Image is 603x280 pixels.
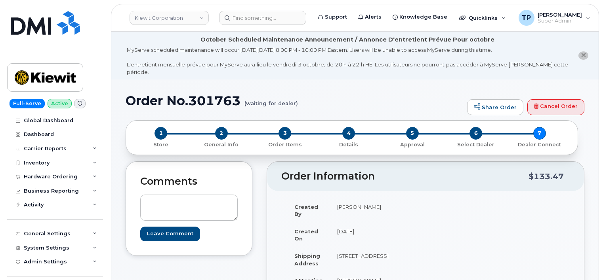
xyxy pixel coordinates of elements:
h1: Order No.301763 [126,94,463,108]
h2: Comments [140,176,238,187]
span: 1 [155,127,167,140]
p: Order Items [256,141,314,148]
h2: Order Information [281,171,529,182]
a: Cancel Order [527,99,584,115]
strong: Created On [294,228,318,242]
a: Share Order [467,99,523,115]
input: Leave Comment [140,227,200,241]
a: 1 Store [132,140,190,148]
td: [STREET_ADDRESS] [330,247,434,272]
a: 4 Details [317,140,381,148]
p: Details [320,141,378,148]
a: 6 Select Dealer [444,140,508,148]
span: 2 [215,127,228,140]
a: 2 General Info [190,140,254,148]
div: October Scheduled Maintenance Announcement / Annonce D'entretient Prévue Pour octobre [200,36,494,44]
strong: Shipping Address [294,253,320,267]
small: (waiting for dealer) [244,94,298,106]
div: MyServe scheduled maintenance will occur [DATE][DATE] 8:00 PM - 10:00 PM Eastern. Users will be u... [127,46,568,76]
span: 3 [279,127,291,140]
p: Store [135,141,187,148]
span: 5 [406,127,419,140]
td: [DATE] [330,223,434,247]
td: [PERSON_NAME] [330,198,434,223]
div: $133.47 [529,169,564,184]
span: 6 [469,127,482,140]
strong: Created By [294,204,318,218]
p: Approval [384,141,441,148]
button: close notification [578,51,588,60]
a: 3 Order Items [253,140,317,148]
p: General Info [193,141,250,148]
span: 4 [342,127,355,140]
a: 5 Approval [380,140,444,148]
p: Select Dealer [447,141,505,148]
